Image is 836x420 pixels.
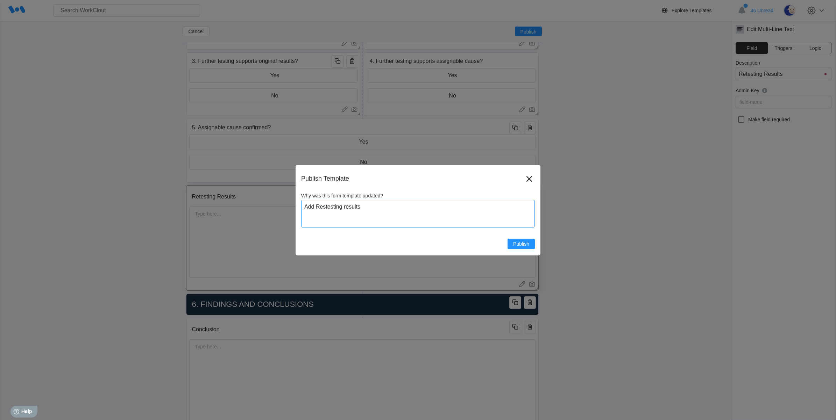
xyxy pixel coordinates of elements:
button: Publish [508,239,535,249]
label: Why was this form template updated? [301,193,535,200]
div: Publish Template [301,175,524,182]
span: Publish [513,241,529,246]
textarea: Add Restesting result [301,200,535,227]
